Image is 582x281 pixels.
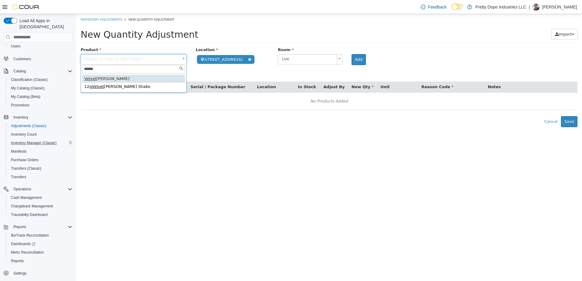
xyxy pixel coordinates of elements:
[13,187,31,192] span: Operations
[9,131,72,138] span: Inventory Count
[9,240,38,248] a: Dashboards
[6,193,75,202] button: Cash Management
[8,62,20,67] span: Velvet
[17,18,72,30] span: Load All Apps in [GEOGRAPHIC_DATA]
[11,233,49,238] span: BioTrack Reconciliation
[11,68,28,75] button: Catalog
[11,258,24,263] span: Reports
[1,54,75,63] button: Customers
[9,139,59,147] a: Inventory Manager (Classic)
[11,204,53,209] span: Chargeback Management
[9,85,47,92] a: My Catalog (Classic)
[6,240,75,248] a: Dashboards
[6,42,75,50] button: Users
[6,92,75,101] button: My Catalog (Beta)
[9,122,72,130] span: Adjustments (Classic)
[475,3,526,11] p: Pretty Dope Industries LLC
[6,84,75,92] button: My Catalog (Classic)
[11,270,29,277] a: Settings
[9,203,72,210] span: Chargeback Management
[11,175,26,179] span: Transfers
[11,132,37,137] span: Inventory Count
[6,210,75,219] button: Traceabilty Dashboard
[11,269,72,277] span: Settings
[6,202,75,210] button: Chargeback Management
[11,114,31,121] button: Inventory
[9,257,26,265] a: Reports
[11,94,40,99] span: My Catalog (Beta)
[11,158,39,162] span: Purchase Orders
[9,249,72,256] span: Metrc Reconciliation
[9,148,29,155] a: Manifests
[16,70,28,75] span: Velvet
[11,186,72,193] span: Operations
[11,140,57,145] span: Inventory Manager (Classic)
[11,77,48,82] span: Classification (Classic)
[9,76,50,83] a: Classification (Classic)
[11,250,44,255] span: Metrc Reconciliation
[9,156,41,164] a: Purchase Orders
[9,203,55,210] a: Chargeback Management
[451,4,464,10] input: Dark Mode
[6,156,75,164] button: Purchase Orders
[9,102,32,109] a: Promotions
[6,130,75,139] button: Inventory Count
[9,211,72,218] span: Traceabilty Dashboard
[6,69,109,77] div: 12g [PERSON_NAME] Shake
[9,122,49,130] a: Adjustments (Classic)
[9,139,72,147] span: Inventory Manager (Classic)
[9,194,72,201] span: Cash Management
[11,195,42,200] span: Cash Management
[6,75,75,84] button: Classification (Classic)
[9,93,43,100] a: My Catalog (Beta)
[13,57,31,61] span: Customers
[9,76,72,83] span: Classification (Classic)
[6,248,75,257] button: Metrc Reconciliation
[6,257,75,265] button: Reports
[11,68,72,75] span: Catalog
[9,85,72,92] span: My Catalog (Classic)
[13,224,26,229] span: Reports
[1,223,75,231] button: Reports
[6,164,75,173] button: Transfers (Classic)
[13,271,26,276] span: Settings
[9,249,46,256] a: Metrc Reconciliation
[11,44,20,49] span: Users
[1,269,75,278] button: Settings
[13,69,26,74] span: Catalog
[9,165,44,172] a: Transfers (Classic)
[9,102,72,109] span: Promotions
[11,166,41,171] span: Transfers (Classic)
[1,67,75,75] button: Catalog
[11,223,72,231] span: Reports
[9,156,72,164] span: Purchase Orders
[6,101,75,109] button: Promotions
[6,61,109,69] div: [PERSON_NAME]
[9,43,72,50] span: Users
[11,212,47,217] span: Traceabilty Dashboard
[11,103,30,108] span: Promotions
[11,123,46,128] span: Adjustments (Classic)
[6,231,75,240] button: BioTrack Reconciliation
[9,131,39,138] a: Inventory Count
[11,55,33,63] a: Customers
[11,114,72,121] span: Inventory
[1,185,75,193] button: Operations
[9,257,72,265] span: Reports
[6,147,75,156] button: Manifests
[9,165,72,172] span: Transfers (Classic)
[9,148,72,155] span: Manifests
[9,173,72,181] span: Transfers
[11,55,72,62] span: Customers
[9,173,29,181] a: Transfers
[532,3,540,11] div: Justin Jeffers
[9,93,72,100] span: My Catalog (Beta)
[11,223,29,231] button: Reports
[9,232,72,239] span: BioTrack Reconciliation
[418,1,449,13] a: Feedback
[13,115,28,120] span: Inventory
[6,139,75,147] button: Inventory Manager (Classic)
[12,4,40,10] img: Cova
[11,149,26,154] span: Manifests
